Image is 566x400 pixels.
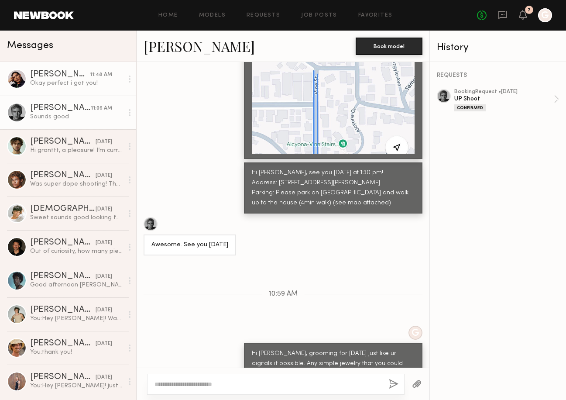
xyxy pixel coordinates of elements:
a: Requests [247,13,280,18]
div: [PERSON_NAME] [30,306,96,314]
div: Awesome. See you [DATE] [151,240,228,250]
div: UP Shoot [454,95,554,103]
a: Favorites [358,13,393,18]
div: [PERSON_NAME] [30,171,96,180]
div: [PERSON_NAME] [30,373,96,382]
div: Confirmed [454,104,486,111]
div: [DATE] [96,239,112,247]
div: [DATE] [96,373,112,382]
div: Was super dope shooting! Thanks for having me! [30,180,123,188]
div: [DATE] [96,340,112,348]
div: Hi [PERSON_NAME], grooming for [DATE] just like ur digitals if possible. Any simple jewelry that ... [252,349,415,379]
div: You: Hey [PERSON_NAME]! just checking in on this? [30,382,123,390]
div: Hi [PERSON_NAME], see you [DATE] at 1:30 pm! Address: [STREET_ADDRESS][PERSON_NAME] Parking: Plea... [252,168,415,208]
div: You: thank you! [30,348,123,356]
a: Home [158,13,178,18]
div: [PERSON_NAME] [30,339,96,348]
div: [DATE] [96,172,112,180]
div: Sounds good [30,113,123,121]
a: G [538,8,552,22]
a: Book model [356,42,422,49]
div: [PERSON_NAME] [30,238,96,247]
span: 10:59 AM [269,290,298,298]
div: [DATE] [96,306,112,314]
div: 7 [528,8,531,13]
div: You: Hey [PERSON_NAME]! Wanted to send you some Summer pieces, pinged you on i g . LMK! [30,314,123,323]
div: 11:06 AM [91,104,112,113]
div: 11:48 AM [90,71,112,79]
div: History [437,43,559,53]
div: [PERSON_NAME] [30,138,96,146]
div: Good afternoon [PERSON_NAME], thank you for reaching out. I am impressed by the vintage designs o... [30,281,123,289]
div: [DATE] [96,272,112,281]
a: Job Posts [301,13,337,18]
div: Sweet sounds good looking forward!! [30,214,123,222]
div: [DATE] [96,205,112,214]
button: Book model [356,38,422,55]
div: Okay perfect i got you! [30,79,123,87]
div: booking Request • [DATE] [454,89,554,95]
div: Out of curiosity, how many pieces would you be gifting? [30,247,123,255]
div: REQUESTS [437,72,559,79]
div: [DATE] [96,138,112,146]
a: Models [199,13,226,18]
div: Hi granttt, a pleasure! I’m currently planning to go to [GEOGRAPHIC_DATA] to do some work next month [30,146,123,155]
div: [DEMOGRAPHIC_DATA][PERSON_NAME] [30,205,96,214]
div: [PERSON_NAME] [30,70,90,79]
a: bookingRequest •[DATE]UP ShootConfirmed [454,89,559,111]
a: [PERSON_NAME] [144,37,255,55]
div: [PERSON_NAME] [30,104,91,113]
div: [PERSON_NAME] [30,272,96,281]
span: Messages [7,41,53,51]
